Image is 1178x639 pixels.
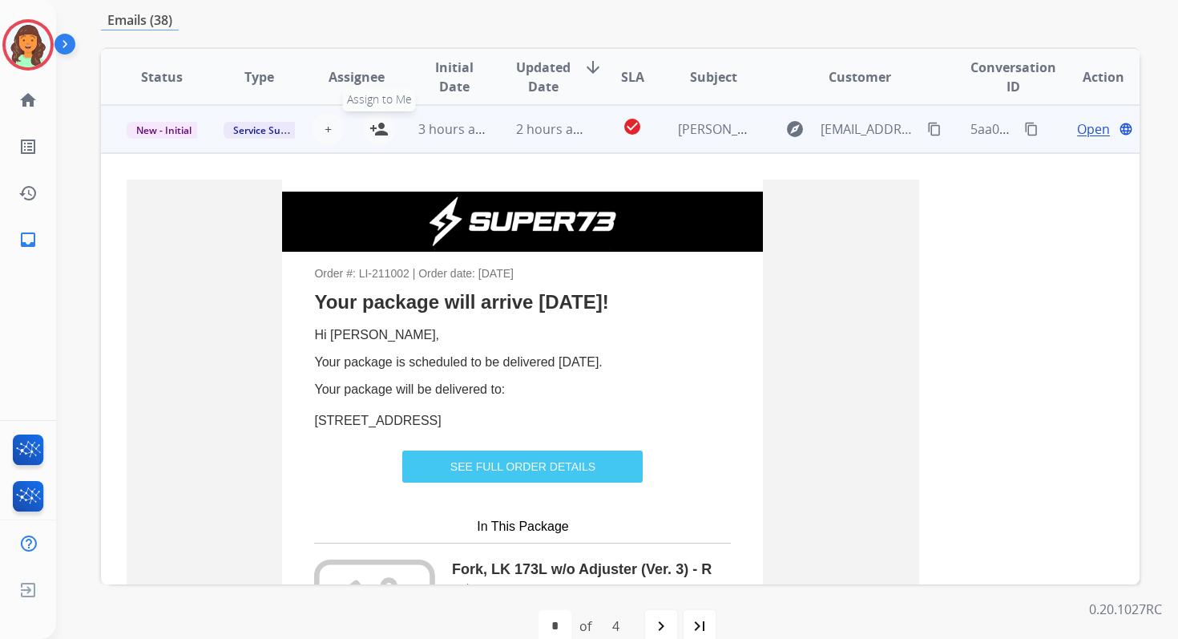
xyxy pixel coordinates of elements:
[690,617,709,636] mat-icon: last_page
[690,67,737,87] span: Subject
[1077,119,1110,139] span: Open
[1089,600,1162,619] p: 0.20.1027RC
[314,289,731,315] div: Your package will arrive [DATE]!
[312,113,344,145] button: +
[314,326,731,345] div: Hi [PERSON_NAME],
[244,67,274,87] span: Type
[516,120,588,138] span: 2 hours ago
[18,91,38,110] mat-icon: home
[1119,122,1133,136] mat-icon: language
[785,119,805,139] mat-icon: explore
[314,519,731,535] div: In This Package
[6,22,50,67] img: avatar
[452,579,731,637] div: Color: Size: Quantity: 1
[623,117,642,136] mat-icon: check_circle
[1042,49,1140,105] th: Action
[325,119,332,139] span: +
[927,122,942,136] mat-icon: content_copy
[343,87,416,111] span: Assign to Me
[314,380,731,399] div: Your package will be delivered to:
[18,137,38,156] mat-icon: list_alt
[18,230,38,249] mat-icon: inbox
[369,119,389,139] mat-icon: person_add
[621,67,644,87] span: SLA
[224,122,315,139] span: Service Support
[314,411,731,431] div: [STREET_ADDRESS]
[516,58,571,96] span: Updated Date
[363,113,395,145] button: Assign to Me
[821,119,918,139] span: [EMAIL_ADDRESS][DOMAIN_NAME]
[829,67,891,87] span: Customer
[418,120,490,138] span: 3 hours ago
[314,268,731,279] div: Order #: LI-211002 | Order date: [DATE]
[452,560,731,579] div: Fork, LK 173L w/o Adjuster (Ver. 3) - R
[402,452,643,482] a: SEE FULL ORDER DETAILS
[970,58,1056,96] span: Conversation ID
[127,122,201,139] span: New - Initial
[18,184,38,203] mat-icon: history
[418,58,489,96] span: Initial Date
[101,10,179,30] p: Emails (38)
[652,617,671,636] mat-icon: navigate_next
[141,67,183,87] span: Status
[579,617,591,636] div: of
[314,353,731,372] div: Your package is scheduled to be delivered [DATE].
[678,120,972,138] span: [PERSON_NAME], your package will arrive [DATE]!
[1024,122,1039,136] mat-icon: content_copy
[329,67,385,87] span: Assignee
[583,58,603,77] mat-icon: arrow_downward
